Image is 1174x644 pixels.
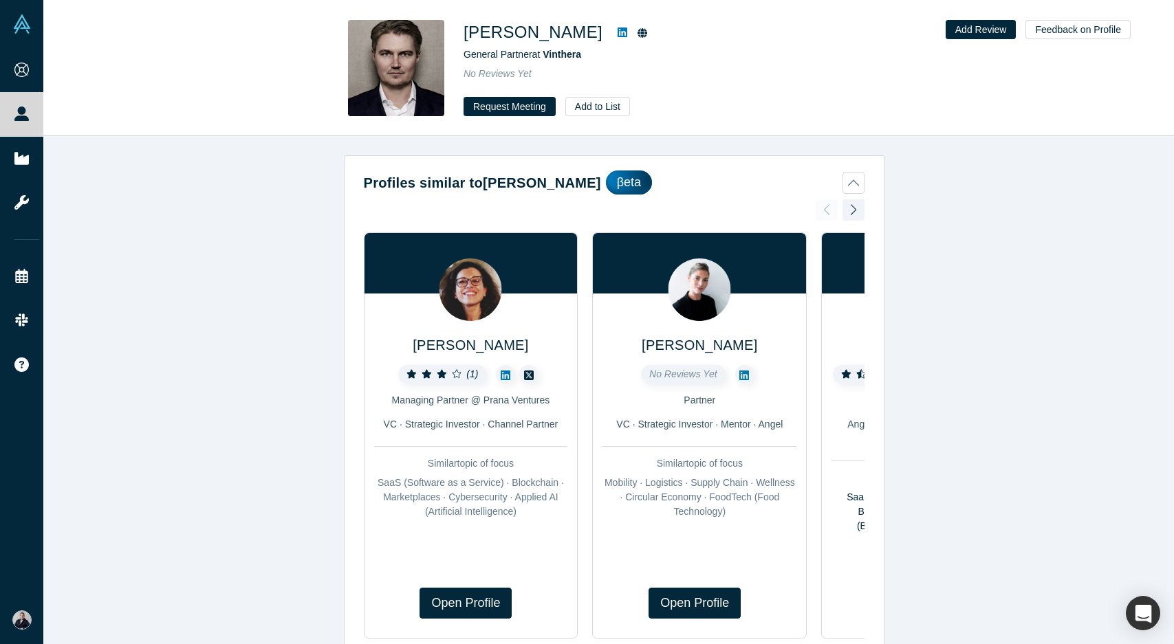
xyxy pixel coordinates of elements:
a: Open Profile [420,588,512,619]
img: Dan Smith's Account [12,610,32,630]
h1: [PERSON_NAME] [464,20,602,45]
span: Mobility · Logistics · Supply Chain · Wellness · Circular Economy · FoodTech (Food Technology) [605,477,795,517]
a: [PERSON_NAME] [413,337,528,353]
button: Profiles similar to[PERSON_NAME]βeta [364,170,865,195]
span: Partner [684,395,715,406]
button: Feedback on Profile [1025,20,1131,39]
button: Add to List [565,97,630,116]
div: SaaS (Software as a Service) · Sales · B2B (Business-to-Business) · BD (Business Development) · C... [831,490,1025,548]
span: SaaS (Software as a Service) · Blockchain · Marketplaces · Cybersecurity · Applied AI (Artificial... [378,477,564,517]
div: Similar topic of focus [374,456,568,471]
img: Siobhan Brewster's Profile Image [668,258,731,321]
span: Managing Partner @ Prana Ventures [392,395,550,406]
a: [PERSON_NAME] [642,337,757,353]
div: Similar topic of focus [831,471,1025,485]
i: ( 1 ) [466,368,478,379]
img: Alchemist Vault Logo [12,14,32,34]
button: Request Meeting [464,97,556,116]
span: No Reviews Yet [649,368,717,379]
img: Thomas Falk's Profile Image [348,20,444,116]
span: General Partner at [464,49,581,60]
img: Lisa Di Sevo's Profile Image [439,258,502,321]
a: Vinthera [543,49,581,60]
span: No Reviews Yet [464,68,532,79]
a: Open Profile [649,588,741,619]
div: Angel · Channel Partner · Freelancer / Consultant · Mentor [831,417,1025,446]
h2: Profiles similar to [PERSON_NAME] [364,173,601,193]
div: βeta [606,170,652,195]
div: VC · Strategic Investor · Mentor · Angel [602,417,796,432]
div: VC · Strategic Investor · Channel Partner [374,417,568,432]
button: Add Review [946,20,1017,39]
div: Similar topic of focus [602,456,796,471]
